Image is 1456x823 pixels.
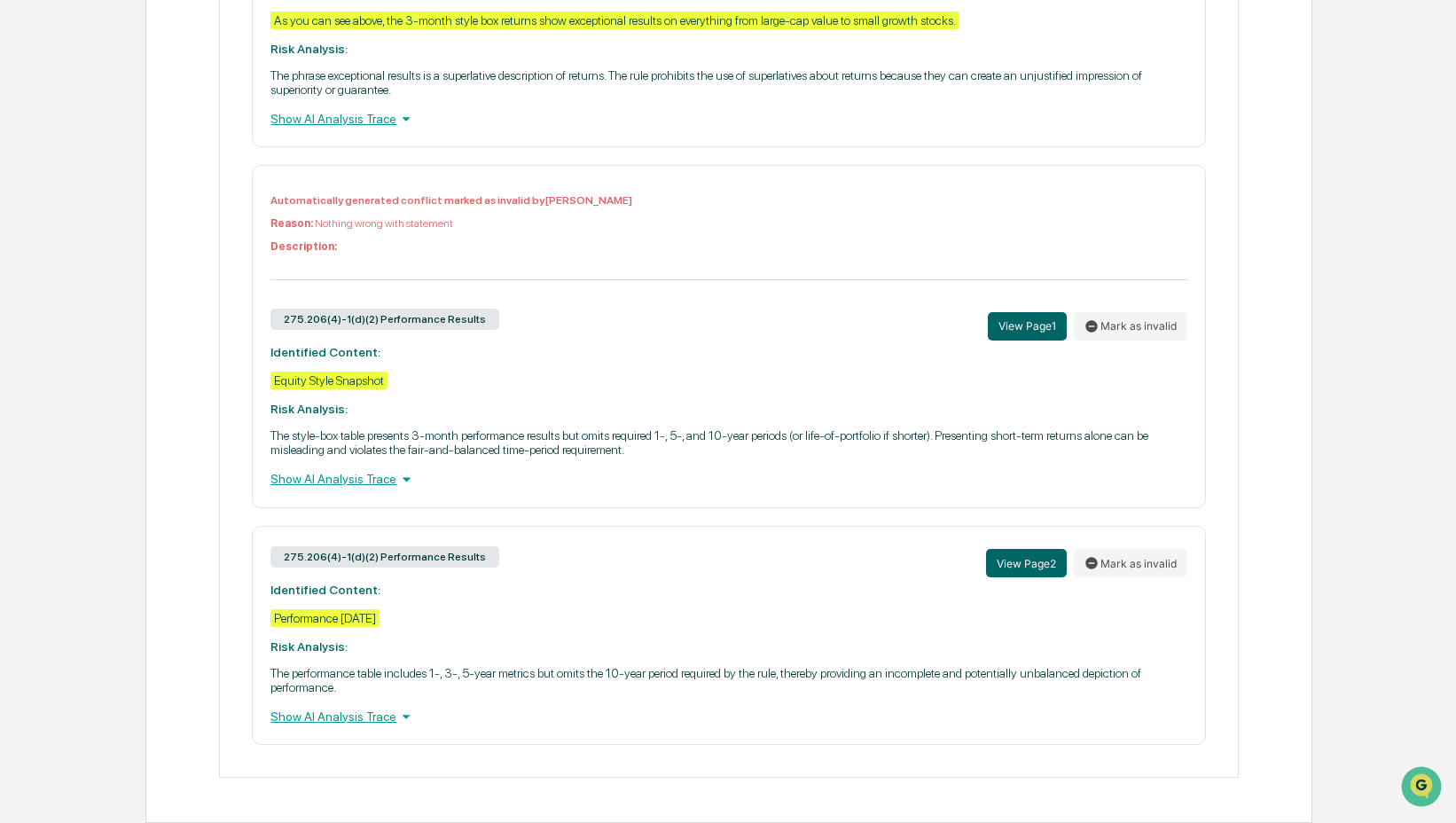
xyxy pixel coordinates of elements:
div: 275.206(4)-1(d)(2) Performance Results [270,546,499,568]
p: Nothing wrong with statement [270,217,1186,230]
button: View Page1 [988,312,1067,341]
a: 🗄️Attestations [121,216,227,248]
p: How can we help? [18,37,323,66]
div: 🗄️ [129,225,143,239]
div: Start new chat [60,136,291,153]
iframe: Open customer support [1399,764,1447,812]
a: 🖐️Preclearance [11,216,121,248]
strong: Identified Content: [270,345,380,359]
img: 1746055101610-c473b297-6a78-478c-a979-82029cc54cd1 [18,136,50,168]
div: Show AI Analysis Trace [270,109,1186,129]
strong: Risk Analysis: [270,639,348,654]
span: Pylon [176,301,215,314]
a: Powered byPylon [125,300,215,314]
span: Data Lookup [35,257,112,275]
div: We're available if you need us! [60,153,224,168]
button: Mark as invalid [1074,549,1187,577]
strong: Identified Content: [270,583,380,597]
div: Performance [DATE] [270,609,380,627]
button: Mark as invalid [1074,312,1187,341]
span: Attestations [146,223,220,241]
div: 🔎 [18,259,32,273]
p: The performance table includes 1-, 3-, 5-year metrics but omits the 10-year period required by th... [270,666,1186,694]
div: 🖐️ [18,225,32,239]
strong: Risk Analysis: [270,402,348,416]
p: The phrase exceptional results is a superlative description of returns. The rule prohibits the us... [270,68,1186,97]
strong: Risk Analysis: [270,42,348,56]
p: Automatically generated conflict marked as invalid by [PERSON_NAME] [270,194,1186,207]
span: Preclearance [35,223,114,241]
div: Equity Style Snapshot [270,372,387,389]
a: 🔎Data Lookup [11,250,119,282]
p: The style-box table presents 3-month performance results but omits required 1-, 5-, and 10-year p... [270,428,1186,457]
button: Start new chat [301,141,323,162]
b: Reason: [270,217,313,230]
b: Description: [270,240,337,253]
div: As you can see above, the 3-month style box returns show exceptional results on everything from l... [270,12,959,29]
div: Show AI Analysis Trace [270,469,1186,489]
button: View Page2 [986,549,1067,577]
div: 275.206(4)-1(d)(2) Performance Results [270,309,499,330]
div: Show AI Analysis Trace [270,707,1186,726]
